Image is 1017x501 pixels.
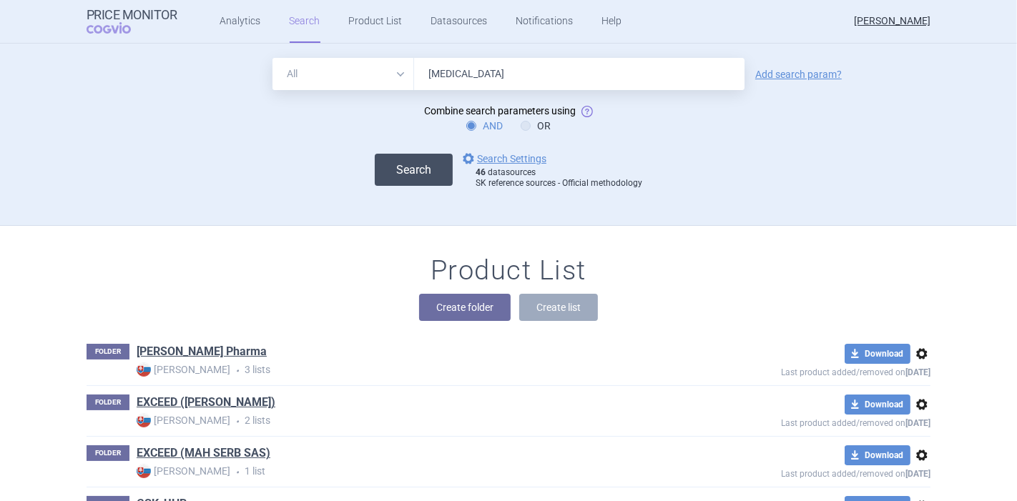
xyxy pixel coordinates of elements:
img: SK [137,362,151,377]
p: Last product added/removed on [677,364,930,377]
a: Add search param? [755,69,842,79]
a: Price MonitorCOGVIO [87,8,177,35]
h1: Product List [431,254,586,287]
button: Search [375,154,453,186]
strong: [DATE] [905,418,930,428]
a: [PERSON_NAME] Pharma [137,344,267,359]
p: FOLDER [87,445,129,461]
img: SK [137,464,151,478]
span: COGVIO [87,22,151,34]
strong: [PERSON_NAME] [137,413,230,427]
p: 3 lists [137,362,677,377]
p: Last product added/removed on [677,415,930,428]
button: Create folder [419,294,511,321]
p: 1 list [137,464,677,479]
a: EXCEED (MAH SERB SAS) [137,445,270,461]
i: • [230,415,245,429]
a: EXCEED ([PERSON_NAME]) [137,395,275,410]
button: Download [845,445,910,465]
button: Download [845,344,910,364]
p: FOLDER [87,344,129,359]
i: • [230,364,245,378]
label: OR [521,119,551,133]
strong: [DATE] [905,367,930,377]
a: Search Settings [460,150,546,167]
img: SK [137,413,151,427]
span: Combine search parameters using [424,105,576,116]
strong: [PERSON_NAME] [137,362,230,377]
strong: [PERSON_NAME] [137,464,230,478]
label: AND [466,119,503,133]
h1: ELVA Pharma [137,344,267,362]
p: FOLDER [87,395,129,410]
h1: EXCEED (MAH Hansa) [137,395,275,413]
p: 2 lists [137,413,677,428]
button: Create list [519,294,598,321]
strong: Price Monitor [87,8,177,22]
button: Download [845,395,910,415]
strong: 46 [476,167,486,177]
p: Last product added/removed on [677,465,930,479]
h1: EXCEED (MAH SERB SAS) [137,445,270,464]
div: datasources SK reference sources - Official methodology [476,167,642,189]
i: • [230,465,245,480]
strong: [DATE] [905,469,930,479]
